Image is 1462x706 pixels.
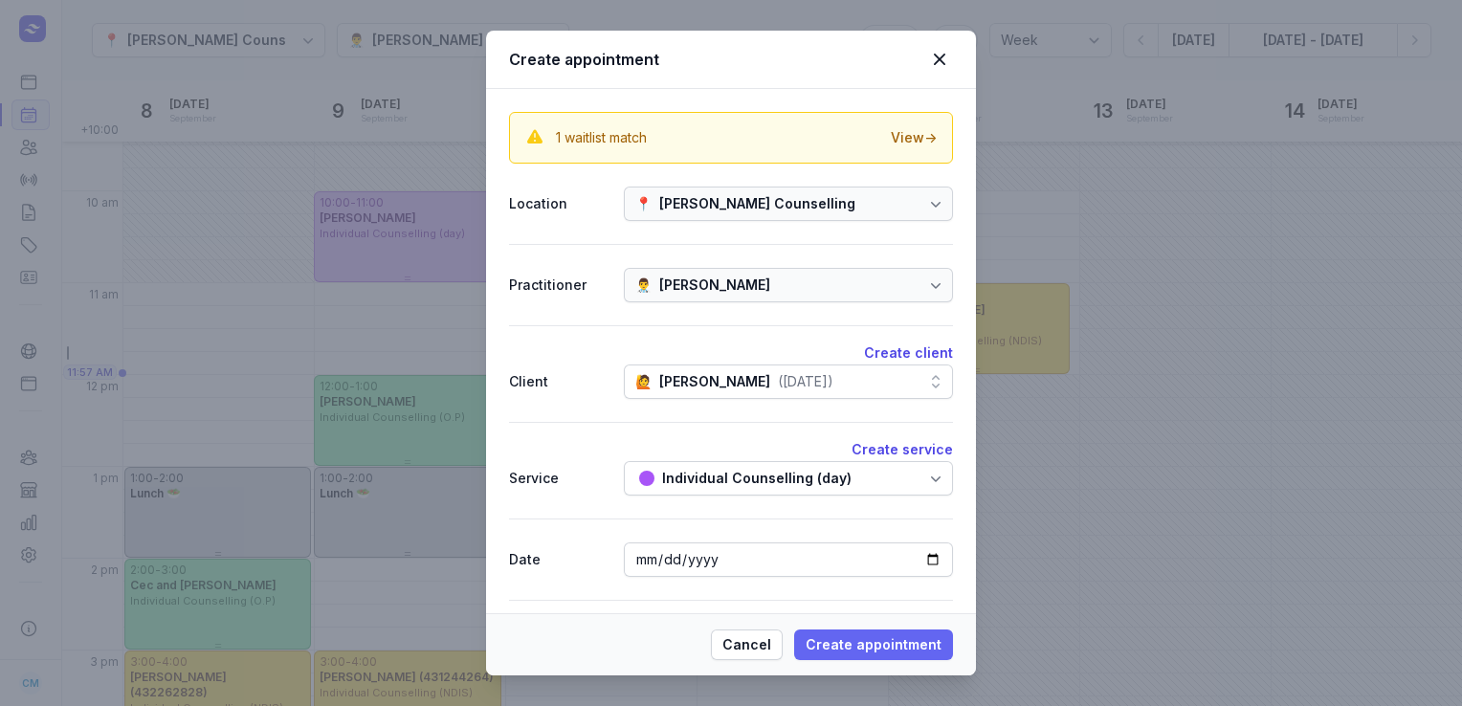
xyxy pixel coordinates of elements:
[662,467,852,490] div: Individual Counselling (day)
[806,633,941,656] span: Create appointment
[722,633,771,656] span: Cancel
[509,370,609,393] div: Client
[624,542,953,577] input: Date
[891,128,937,147] div: View
[509,192,609,215] div: Location
[659,274,770,297] div: [PERSON_NAME]
[509,548,609,571] div: Date
[635,192,652,215] div: 📍
[509,274,609,297] div: Practitioner
[659,192,855,215] div: [PERSON_NAME] Counselling
[924,129,937,145] span: →
[864,342,953,364] button: Create client
[711,629,783,660] button: Cancel
[635,370,652,393] div: 🙋️
[509,467,609,490] div: Service
[556,128,647,147] div: 1 waitlist match
[509,48,926,71] div: Create appointment
[635,274,652,297] div: 👨‍⚕️
[794,629,953,660] button: Create appointment
[852,438,953,461] button: Create service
